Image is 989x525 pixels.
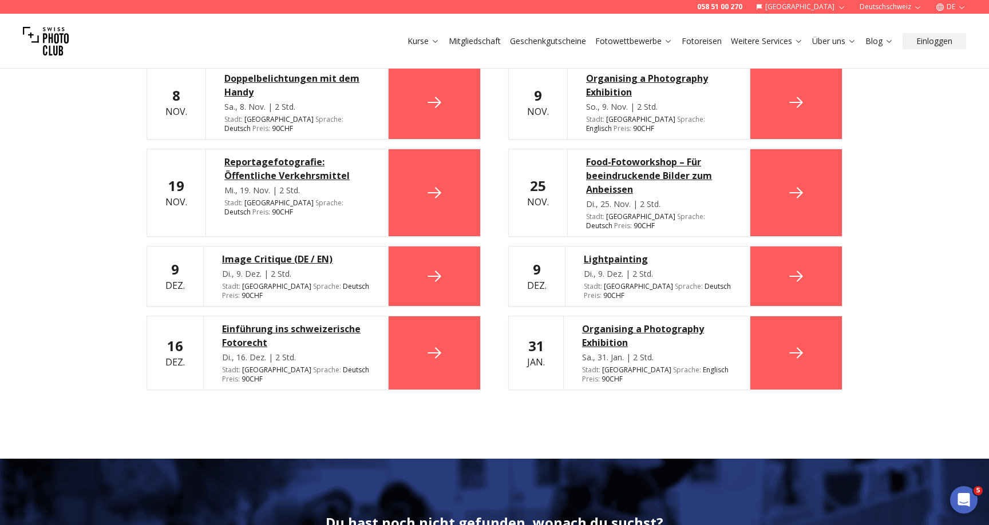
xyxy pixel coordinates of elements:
[343,365,369,375] span: Deutsch
[510,35,586,47] a: Geschenkgutscheine
[591,33,677,49] button: Fotowettbewerbe
[527,86,549,118] div: Nov.
[533,260,541,279] b: 9
[861,33,898,49] button: Blog
[703,365,729,375] span: Englisch
[171,260,179,279] b: 9
[950,486,978,514] iframe: Intercom live chat
[682,35,722,47] a: Fotoreisen
[224,198,243,208] span: Stadt :
[584,281,602,291] span: Stadt :
[222,268,370,280] div: Di., 9. Dez. | 2 Std.
[224,208,251,217] span: Deutsch
[224,155,370,182] a: Reportagefotografie: Öffentliche Verkehrsmittel
[675,281,703,291] span: Sprache :
[614,221,632,230] span: Preis :
[595,35,672,47] a: Fotowettbewerbe
[726,33,808,49] button: Weitere Services
[313,365,341,375] span: Sprache :
[224,115,370,133] div: [GEOGRAPHIC_DATA] 90 CHF
[165,86,187,118] div: Nov.
[222,281,240,291] span: Stadt :
[586,115,731,133] div: [GEOGRAPHIC_DATA] 90 CHF
[812,35,856,47] a: Über uns
[222,365,240,375] span: Stadt :
[584,268,731,280] div: Di., 9. Dez. | 2 Std.
[808,33,861,49] button: Über uns
[677,212,705,221] span: Sprache :
[528,336,544,355] b: 31
[582,352,731,363] div: Sa., 31. Jan. | 2 Std.
[222,365,370,384] div: [GEOGRAPHIC_DATA] 90 CHF
[677,33,726,49] button: Fotoreisen
[534,86,542,105] b: 9
[224,71,370,99] a: Doppelbelichtungen mit dem Handy
[343,282,369,291] span: Deutsch
[582,365,731,384] div: [GEOGRAPHIC_DATA] 90 CHF
[222,252,370,266] a: Image Critique (DE / EN)
[172,86,180,105] b: 8
[315,198,343,208] span: Sprache :
[168,176,184,195] b: 19
[313,281,341,291] span: Sprache :
[582,365,600,375] span: Stadt :
[403,33,444,49] button: Kurse
[582,322,731,349] a: Organising a Photography Exhibition
[586,71,731,99] a: Organising a Photography Exhibition
[586,124,612,133] span: Englisch
[530,176,546,195] b: 25
[586,101,731,113] div: So., 9. Nov. | 2 Std.
[527,337,545,369] div: Jan.
[23,18,69,64] img: Swiss photo club
[165,260,185,292] div: Dez.
[224,198,370,217] div: [GEOGRAPHIC_DATA] 90 CHF
[408,35,440,47] a: Kurse
[865,35,893,47] a: Blog
[224,185,370,196] div: Mi., 19. Nov. | 2 Std.
[165,337,185,369] div: Dez.
[584,252,731,266] a: Lightpainting
[222,282,370,300] div: [GEOGRAPHIC_DATA] 90 CHF
[252,124,270,133] span: Preis :
[222,322,370,349] a: Einführung ins schweizerische Fotorecht
[697,2,742,11] a: 058 51 00 270
[586,114,604,124] span: Stadt :
[582,374,600,384] span: Preis :
[527,177,549,209] div: Nov.
[903,33,966,49] button: Einloggen
[444,33,505,49] button: Mitgliedschaft
[224,101,370,113] div: Sa., 8. Nov. | 2 Std.
[677,114,705,124] span: Sprache :
[505,33,591,49] button: Geschenkgutscheine
[586,198,731,210] div: Di., 25. Nov. | 2 Std.
[586,212,731,230] div: [GEOGRAPHIC_DATA] 90 CHF
[673,365,701,375] span: Sprache :
[974,486,983,495] span: 5
[222,374,240,384] span: Preis :
[222,291,240,300] span: Preis :
[586,221,612,230] span: Deutsch
[527,260,547,292] div: Dez.
[252,207,270,217] span: Preis :
[731,35,803,47] a: Weitere Services
[165,177,187,209] div: Nov.
[705,282,731,291] span: Deutsch
[222,352,370,363] div: Di., 16. Dez. | 2 Std.
[586,155,731,196] a: Food-Fotoworkshop – Für beeindruckende Bilder zum Anbeissen
[584,291,602,300] span: Preis :
[614,124,631,133] span: Preis :
[315,114,343,124] span: Sprache :
[586,212,604,221] span: Stadt :
[167,336,183,355] b: 16
[449,35,501,47] a: Mitgliedschaft
[224,124,251,133] span: Deutsch
[224,114,243,124] span: Stadt :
